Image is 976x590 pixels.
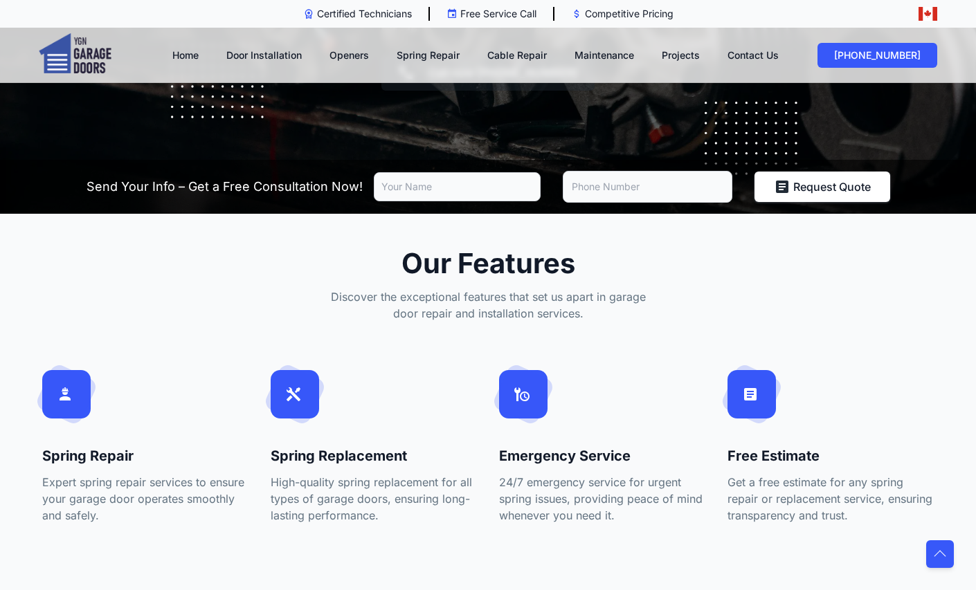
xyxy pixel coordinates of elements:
[329,32,369,79] a: Openers
[271,446,477,465] h4: Spring Replacement
[87,177,363,196] p: Send Your Info – Get a Free Consultation Now!
[499,446,705,465] h4: Emergency Service
[817,43,937,68] a: [PHONE_NUMBER]
[271,474,477,524] p: High-quality spring replacement for all types of garage doors, ensuring long-lasting performance.
[728,474,934,524] p: Get a free estimate for any spring repair or replacement service, ensuring transparency and trust.
[374,172,541,201] input: Your Name
[320,288,656,322] p: Discover the exceptional features that set us apart in garage door repair and installation services.
[728,32,779,79] a: Contact Us
[42,474,248,524] p: Expert spring repair services to ensure your garage door operates smoothly and safely.
[42,446,248,465] h4: Spring Repair
[575,32,634,79] a: Maintenance
[320,247,656,280] h2: Our Features
[585,7,674,21] p: Competitive Pricing
[728,446,934,465] h4: Free Estimate
[563,171,732,203] input: Phone Number
[487,32,547,79] a: Cable Repair
[172,32,199,79] a: Home
[397,32,460,79] a: Spring Repair
[460,7,536,21] p: Free Service Call
[499,474,705,524] p: 24/7 emergency service for urgent spring issues, providing peace of mind whenever you need it.
[226,32,302,79] a: Door Installation
[754,172,890,202] button: Request Quote
[317,7,412,21] p: Certified Technicians
[834,49,921,61] span: [PHONE_NUMBER]
[662,32,700,79] a: Projects
[39,33,111,77] img: logo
